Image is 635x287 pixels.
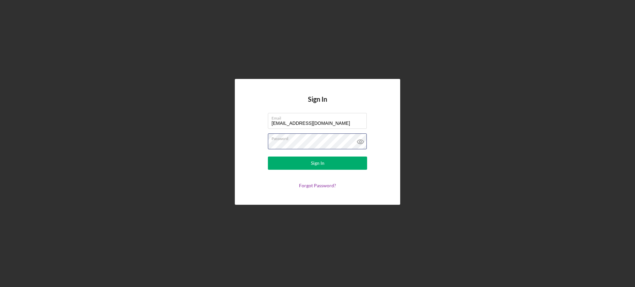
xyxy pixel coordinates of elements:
h4: Sign In [308,95,327,113]
label: Email [272,113,367,121]
div: Sign In [311,157,324,170]
a: Forgot Password? [299,183,336,188]
button: Sign In [268,157,367,170]
label: Password [272,134,367,141]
